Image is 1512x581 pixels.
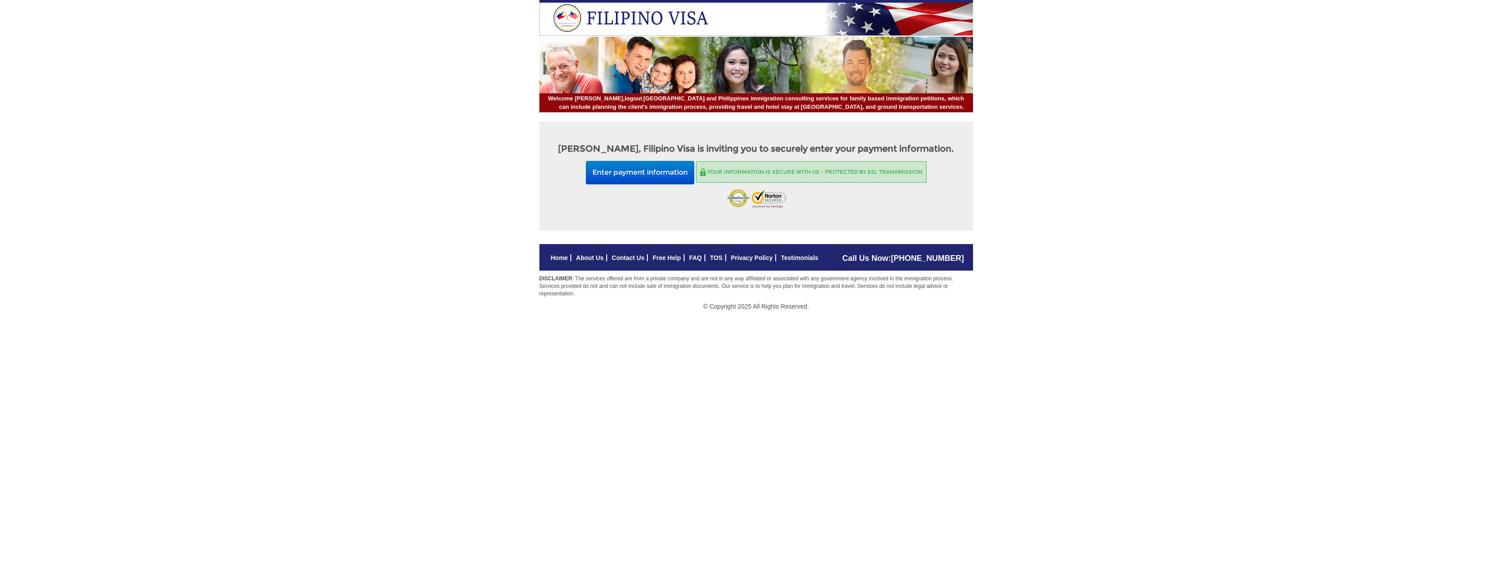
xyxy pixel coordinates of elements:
[548,95,964,111] span: [GEOGRAPHIC_DATA] and Philippines immigration consulting services for family based immigration pe...
[653,254,681,261] a: Free Help
[891,254,964,263] a: [PHONE_NUMBER]
[707,168,923,175] span: Your information is secure with us - Protected by SSL transmission
[576,254,604,261] a: About Us
[689,254,702,261] a: FAQ
[700,168,706,176] img: Secure
[842,254,964,263] span: Call Us Now:
[539,275,573,282] strong: DISCLAIMER
[781,254,819,261] a: Testimonials
[548,95,643,103] span: Welcome [PERSON_NAME],
[551,254,568,261] a: Home
[625,95,643,102] a: logout
[586,161,694,184] button: Enter payment information
[752,190,786,208] img: Norton Scured
[539,302,973,311] p: © Copyright 2025 All Rights Reserved.
[727,189,750,210] img: Authorize
[539,275,973,298] p: : The services offered are from a private company and are not in any way affiliated or associated...
[558,143,954,154] strong: [PERSON_NAME], Filipino Visa is inviting you to securely enter your payment information.
[731,254,773,261] a: Privacy Policy
[710,254,723,261] a: TOS
[612,254,645,261] a: Contact Us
